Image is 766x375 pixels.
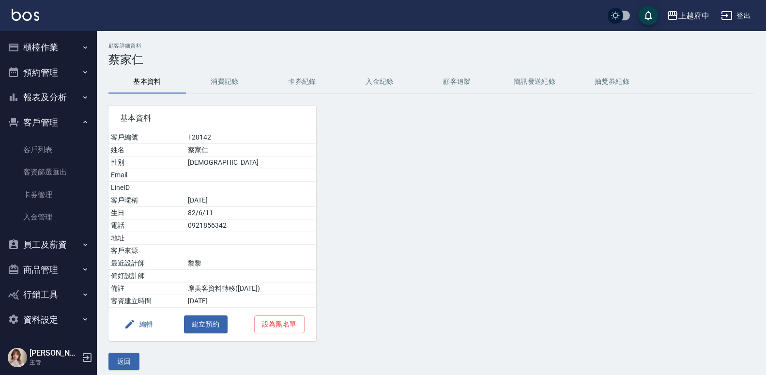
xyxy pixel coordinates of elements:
td: Email [108,169,185,182]
a: 卡券管理 [4,184,93,206]
span: 基本資料 [120,113,305,123]
img: Person [8,348,27,367]
td: 生日 [108,207,185,219]
button: 資料設定 [4,307,93,332]
td: 客戶編號 [108,131,185,144]
button: 行銷工具 [4,282,93,307]
td: 蔡家仁 [185,144,316,156]
td: [DATE] [185,295,316,308]
button: save [639,6,658,25]
button: 入金紀錄 [341,70,418,94]
a: 客資篩選匯出 [4,161,93,183]
div: 上越府中 [678,10,709,22]
td: 0921856342 [185,219,316,232]
button: 抽獎券紀錄 [573,70,651,94]
button: 預約管理 [4,60,93,85]
button: 上越府中 [663,6,713,26]
td: 82/6/11 [185,207,316,219]
td: 客戶暱稱 [108,194,185,207]
button: 建立預約 [184,315,228,333]
button: 顧客追蹤 [418,70,496,94]
button: 編輯 [120,315,157,333]
p: 主管 [30,358,79,367]
a: 客戶列表 [4,139,93,161]
a: 入金管理 [4,206,93,228]
td: [DEMOGRAPHIC_DATA] [185,156,316,169]
td: 姓名 [108,144,185,156]
td: 性別 [108,156,185,169]
td: [DATE] [185,194,316,207]
button: 返回 [108,353,139,371]
button: 消費記錄 [186,70,263,94]
button: 商品管理 [4,257,93,282]
td: 偏好設計師 [108,270,185,282]
td: LineID [108,182,185,194]
button: 簡訊發送紀錄 [496,70,573,94]
h3: 蔡家仁 [108,53,754,66]
td: 摩美客資料轉移([DATE]) [185,282,316,295]
td: 客戶來源 [108,245,185,257]
button: 客戶管理 [4,110,93,135]
h5: [PERSON_NAME] [30,348,79,358]
td: 備註 [108,282,185,295]
button: 基本資料 [108,70,186,94]
h2: 顧客詳細資料 [108,43,754,49]
td: T20142 [185,131,316,144]
td: 黎黎 [185,257,316,270]
td: 最近設計師 [108,257,185,270]
td: 地址 [108,232,185,245]
button: 設為黑名單 [254,315,305,333]
button: 櫃檯作業 [4,35,93,60]
button: 登出 [717,7,754,25]
img: Logo [12,9,39,21]
button: 報表及分析 [4,85,93,110]
button: 員工及薪資 [4,232,93,257]
td: 電話 [108,219,185,232]
td: 客資建立時間 [108,295,185,308]
button: 卡券紀錄 [263,70,341,94]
